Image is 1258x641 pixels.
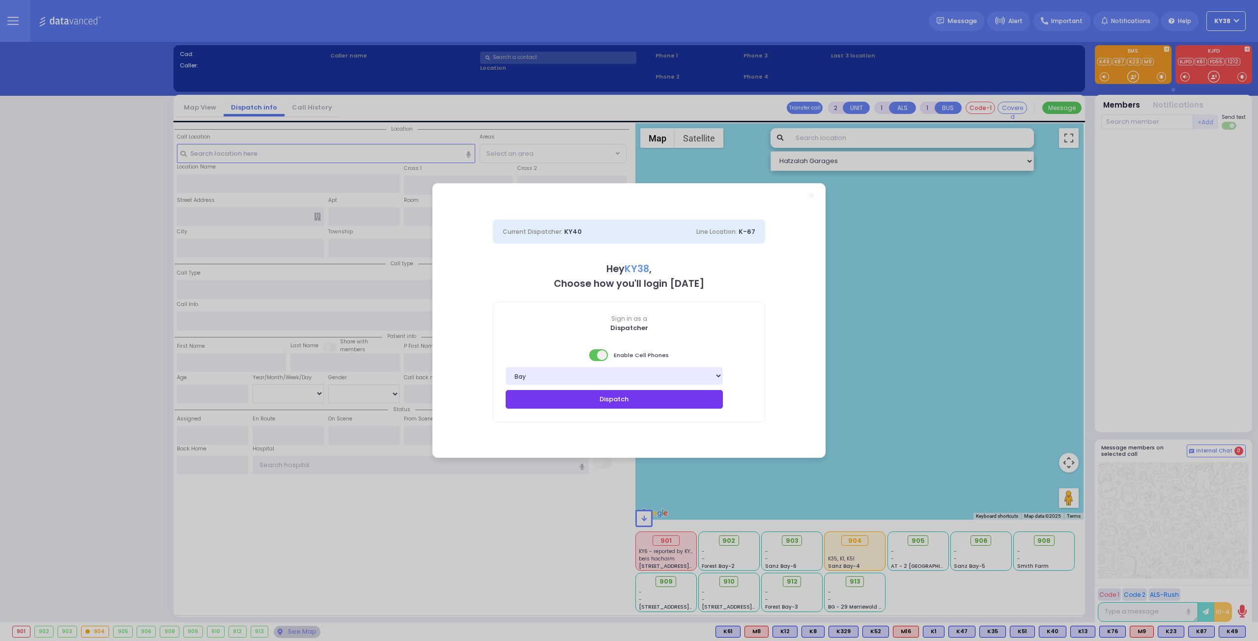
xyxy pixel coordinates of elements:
span: Enable Cell Phones [589,348,669,362]
span: Sign in as a [493,314,765,323]
span: Current Dispatcher: [503,227,563,236]
b: Dispatcher [610,323,648,333]
span: K-67 [739,227,755,236]
a: Close [809,193,814,198]
b: Hey , [606,262,652,276]
span: KY40 [564,227,582,236]
span: Line Location: [696,227,737,236]
b: Choose how you'll login [DATE] [554,277,704,290]
span: KY38 [625,262,649,276]
button: Dispatch [506,390,723,409]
